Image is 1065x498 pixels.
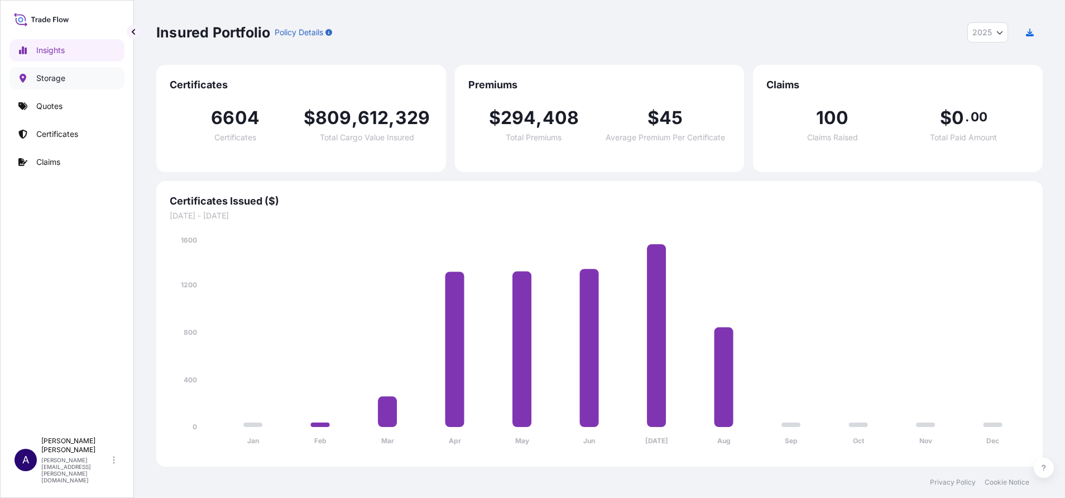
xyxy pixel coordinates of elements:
tspan: Oct [853,437,865,445]
tspan: Feb [314,437,327,445]
tspan: 800 [184,328,197,336]
span: . [965,112,969,121]
span: Certificates [214,134,256,141]
p: [PERSON_NAME] [PERSON_NAME] [41,437,111,454]
p: Claims [36,156,60,168]
tspan: Jun [583,437,595,445]
a: Claims [9,151,124,173]
tspan: 400 [184,376,197,384]
span: $ [304,109,315,127]
button: Year Selector [967,22,1008,42]
span: , [352,109,358,127]
a: Cookie Notice [985,478,1029,487]
span: 100 [816,109,849,127]
a: Certificates [9,123,124,145]
p: Storage [36,73,65,84]
span: 408 [543,109,579,127]
p: [PERSON_NAME][EMAIL_ADDRESS][PERSON_NAME][DOMAIN_NAME] [41,457,111,483]
span: $ [647,109,659,127]
span: A [22,454,29,466]
span: 0 [952,109,964,127]
tspan: Jan [247,437,259,445]
p: Insured Portfolio [156,23,270,41]
span: Claims [766,78,1029,92]
span: Total Paid Amount [930,134,997,141]
tspan: 1600 [181,236,197,244]
tspan: Mar [381,437,394,445]
p: Policy Details [275,27,323,38]
span: 6604 [211,109,260,127]
span: , [388,109,395,127]
tspan: 1200 [181,281,197,289]
span: Certificates Issued ($) [170,195,1029,208]
span: 45 [659,109,683,127]
tspan: Sep [785,437,798,445]
tspan: 0 [193,423,197,431]
span: $ [940,109,952,127]
a: Privacy Policy [930,478,976,487]
span: Total Cargo Value Insured [320,134,414,141]
span: 294 [501,109,536,127]
span: 809 [315,109,352,127]
p: Insights [36,45,65,56]
span: 612 [358,109,389,127]
a: Insights [9,39,124,61]
span: $ [489,109,501,127]
span: 329 [395,109,430,127]
span: Certificates [170,78,433,92]
span: [DATE] - [DATE] [170,210,1029,221]
tspan: [DATE] [645,437,668,445]
span: Claims Raised [807,134,858,141]
p: Quotes [36,101,63,112]
p: Certificates [36,129,78,140]
a: Storage [9,67,124,89]
span: 2025 [972,27,992,38]
tspan: May [515,437,530,445]
span: Average Premium Per Certificate [606,134,725,141]
tspan: Aug [717,437,731,445]
span: Premiums [468,78,731,92]
a: Quotes [9,95,124,117]
tspan: Nov [919,437,933,445]
span: , [536,109,542,127]
tspan: Apr [449,437,461,445]
span: 00 [971,112,987,121]
span: Total Premiums [506,134,562,141]
tspan: Dec [986,437,999,445]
